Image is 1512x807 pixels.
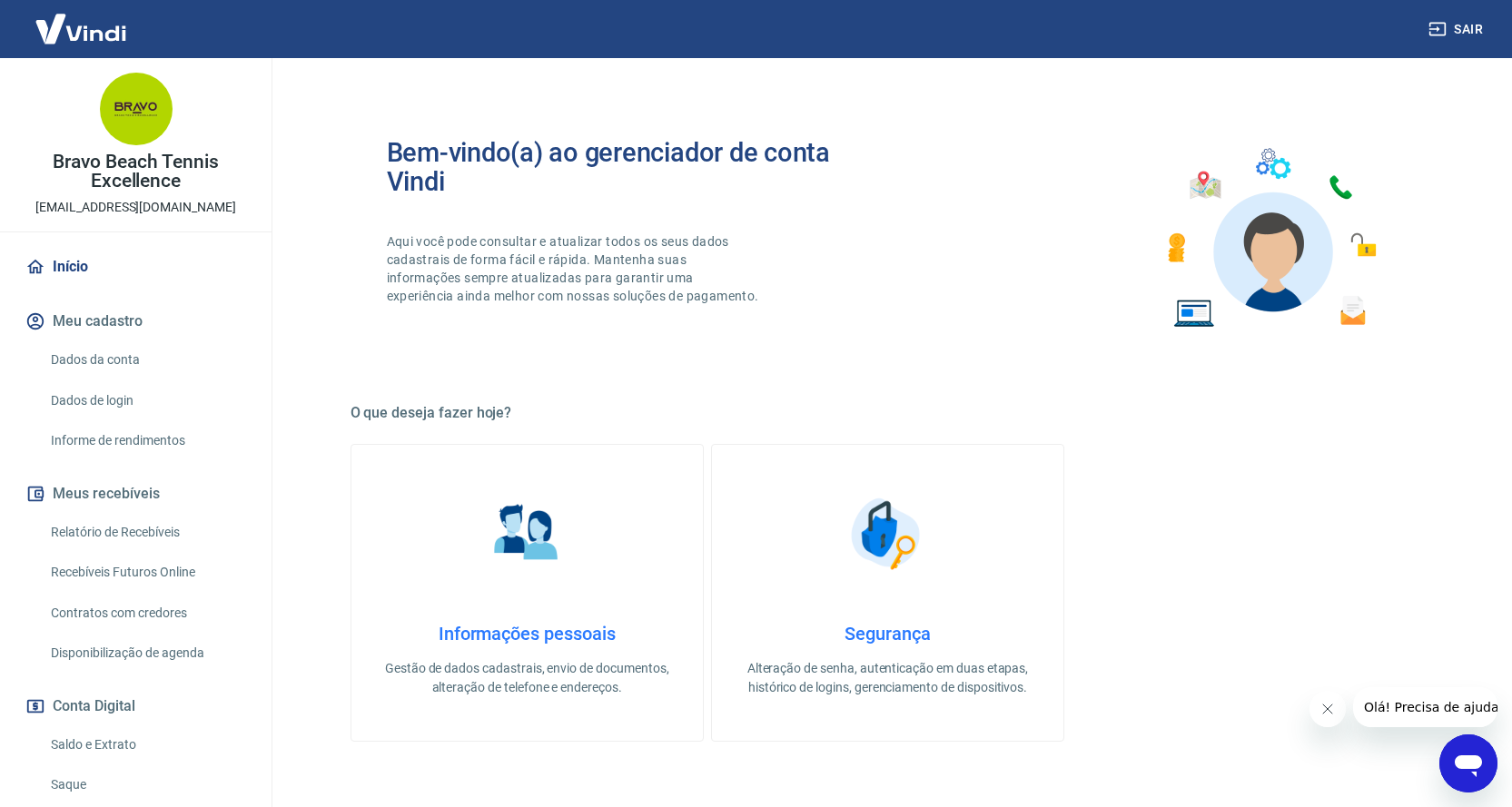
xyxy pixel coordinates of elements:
[351,404,1426,422] h5: O que deseja fazer hoje?
[44,726,250,763] a: Saldo e Extrato
[44,595,250,632] a: Contratos com credores
[44,514,250,551] a: Relatório de Recebíveis
[15,153,257,191] p: Bravo Beach Tennis Excellence
[351,444,704,742] a: Informações pessoaisInformações pessoaisGestão de dados cadastrais, envio de documentos, alteraçã...
[22,1,140,56] img: Vindi
[44,766,250,803] a: Saque
[44,554,250,591] a: Recebíveis Futuros Online
[100,73,173,145] img: 9b712bdf-b3bb-44e1-aa76-4bd371055ede.jpeg
[1425,13,1490,46] button: Sair
[11,13,153,27] span: Olá! Precisa de ajuda?
[35,198,236,217] p: [EMAIL_ADDRESS][DOMAIN_NAME]
[1309,691,1346,727] iframe: Fechar mensagem
[380,659,674,697] p: Gestão de dados cadastrais, envio de documentos, alteração de telefone e endereços.
[1151,138,1389,339] img: Imagem de um avatar masculino com diversos icones exemplificando as funcionalidades do gerenciado...
[22,474,250,514] button: Meus recebíveis
[387,232,763,305] p: Aqui você pode consultar e atualizar todos os seus dados cadastrais de forma fácil e rápida. Mant...
[380,623,674,645] h4: Informações pessoais
[44,341,250,379] a: Dados da conta
[1353,687,1497,727] iframe: Mensagem da empresa
[387,138,888,196] h2: Bem-vindo(a) ao gerenciador de conta Vindi
[44,382,250,419] a: Dados de login
[44,635,250,672] a: Disponibilização de agenda
[1439,734,1497,792] iframe: Botão para abrir a janela de mensagens
[481,488,572,579] img: Informações pessoais
[842,488,933,579] img: Segurança
[741,659,1034,697] p: Alteração de senha, autenticação em duas etapas, histórico de logins, gerenciamento de dispositivos.
[711,444,1064,742] a: SegurançaSegurançaAlteração de senha, autenticação em duas etapas, histórico de logins, gerenciam...
[44,422,250,459] a: Informe de rendimentos
[22,686,250,726] button: Conta Digital
[741,623,1034,645] h4: Segurança
[22,301,250,341] button: Meu cadastro
[22,247,250,287] a: Início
